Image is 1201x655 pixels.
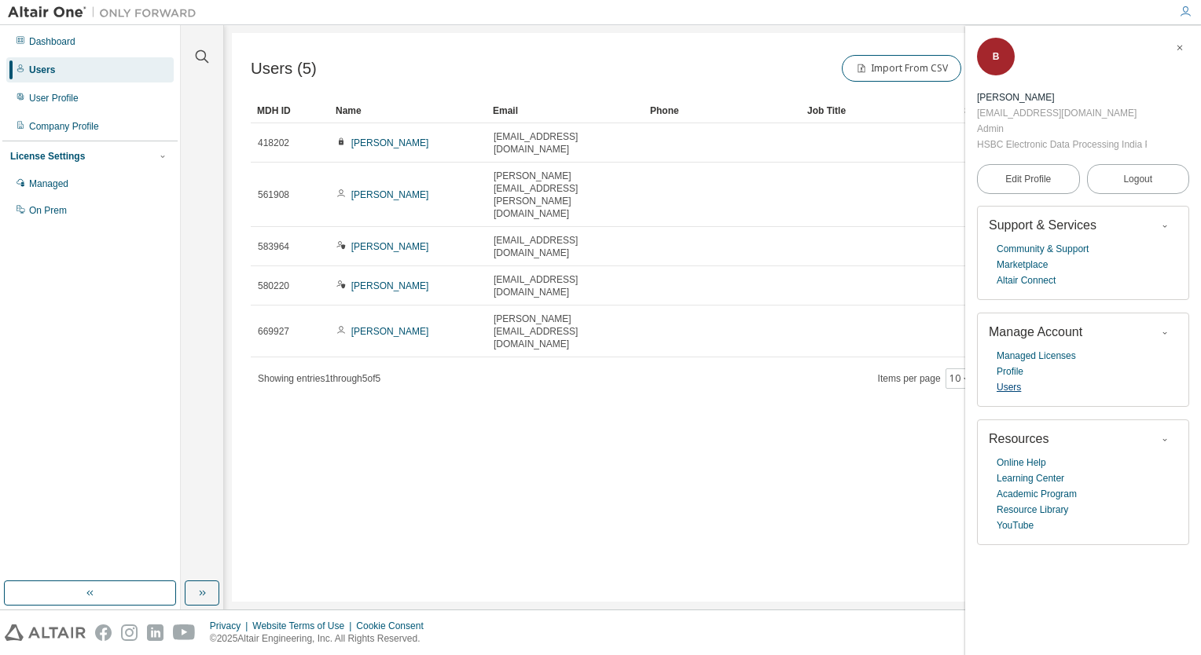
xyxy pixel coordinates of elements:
[493,98,637,123] div: Email
[258,325,289,338] span: 669927
[29,204,67,217] div: On Prem
[964,98,1093,123] div: Status
[977,90,1147,105] div: Bhavani Reddy
[356,620,432,632] div: Cookie Consent
[997,470,1064,486] a: Learning Center
[997,486,1077,502] a: Academic Program
[977,137,1147,152] div: HSBC Electronic Data Processing India Pvt. Ltd.
[494,273,637,298] span: [EMAIL_ADDRESS][DOMAIN_NAME]
[977,121,1147,137] div: Admin
[251,60,317,78] span: Users (5)
[252,620,356,632] div: Website Terms of Use
[993,51,1000,62] span: B
[650,98,795,123] div: Phone
[997,241,1089,257] a: Community & Support
[258,240,289,253] span: 583964
[5,624,86,641] img: altair_logo.svg
[210,632,433,646] p: © 2025 Altair Engineering, Inc. All Rights Reserved.
[949,372,971,385] button: 10
[1005,173,1051,185] span: Edit Profile
[29,35,75,48] div: Dashboard
[878,368,975,389] span: Items per page
[807,98,952,123] div: Job Title
[1087,164,1190,194] button: Logout
[351,326,429,337] a: [PERSON_NAME]
[351,241,429,252] a: [PERSON_NAME]
[977,105,1147,121] div: [EMAIL_ADDRESS][DOMAIN_NAME]
[8,5,204,20] img: Altair One
[121,624,138,641] img: instagram.svg
[1123,171,1152,187] span: Logout
[173,624,196,641] img: youtube.svg
[258,280,289,292] span: 580220
[494,313,637,350] span: [PERSON_NAME][EMAIL_ADDRESS][DOMAIN_NAME]
[989,432,1049,445] span: Resources
[997,518,1034,533] a: YouTube
[210,620,252,632] div: Privacy
[842,55,961,82] button: Import From CSV
[147,624,163,641] img: linkedin.svg
[351,137,429,148] a: [PERSON_NAME]
[10,150,85,163] div: License Settings
[997,455,1046,470] a: Online Help
[29,177,68,190] div: Managed
[258,373,380,384] span: Showing entries 1 through 5 of 5
[989,325,1082,338] span: Manage Account
[29,64,55,76] div: Users
[29,92,79,104] div: User Profile
[997,257,1048,273] a: Marketplace
[997,502,1068,518] a: Resource Library
[351,280,429,291] a: [PERSON_NAME]
[351,189,429,200] a: [PERSON_NAME]
[977,164,1080,194] a: Edit Profile
[494,234,637,259] span: [EMAIL_ADDRESS][DOMAIN_NAME]
[257,98,323,123] div: MDH ID
[336,98,480,123] div: Name
[258,137,289,149] span: 418202
[29,120,99,133] div: Company Profile
[997,348,1076,364] a: Managed Licenses
[997,379,1021,395] a: Users
[997,364,1023,379] a: Profile
[989,218,1096,232] span: Support & Services
[997,273,1056,288] a: Altair Connect
[494,130,637,156] span: [EMAIL_ADDRESS][DOMAIN_NAME]
[494,170,637,220] span: [PERSON_NAME][EMAIL_ADDRESS][PERSON_NAME][DOMAIN_NAME]
[258,188,289,201] span: 561908
[95,624,112,641] img: facebook.svg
